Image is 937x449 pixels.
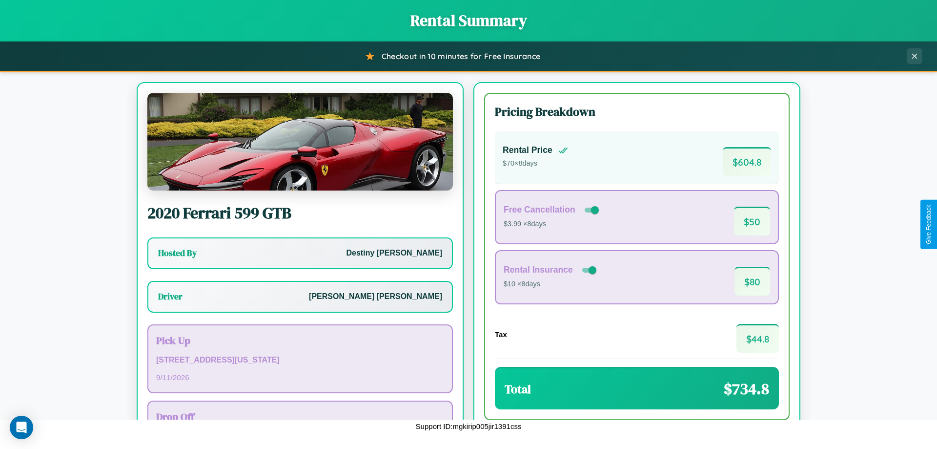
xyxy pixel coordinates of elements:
[156,353,444,367] p: [STREET_ADDRESS][US_STATE]
[10,416,33,439] div: Open Intercom Messenger
[734,207,770,235] span: $ 50
[158,291,183,302] h3: Driver
[723,147,771,176] span: $ 604.8
[416,420,522,433] p: Support ID: mgkirip005jir1391css
[495,104,779,120] h3: Pricing Breakdown
[734,267,770,296] span: $ 80
[382,51,540,61] span: Checkout in 10 minutes for Free Insurance
[504,278,598,291] p: $10 × 8 days
[156,409,444,424] h3: Drop Off
[503,145,552,155] h4: Rental Price
[724,378,769,400] span: $ 734.8
[503,157,568,170] p: $ 70 × 8 days
[147,93,453,191] img: Ferrari 599 GTB
[504,205,575,215] h4: Free Cancellation
[504,218,601,231] p: $3.99 × 8 days
[495,330,507,339] h4: Tax
[346,246,442,260] p: Destiny [PERSON_NAME]
[158,247,197,259] h3: Hosted By
[156,333,444,347] h3: Pick Up
[309,290,442,304] p: [PERSON_NAME] [PERSON_NAME]
[10,10,927,31] h1: Rental Summary
[504,265,573,275] h4: Rental Insurance
[505,381,531,397] h3: Total
[925,205,932,244] div: Give Feedback
[736,324,779,353] span: $ 44.8
[147,202,453,224] h2: 2020 Ferrari 599 GTB
[156,371,444,384] p: 9 / 11 / 2026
